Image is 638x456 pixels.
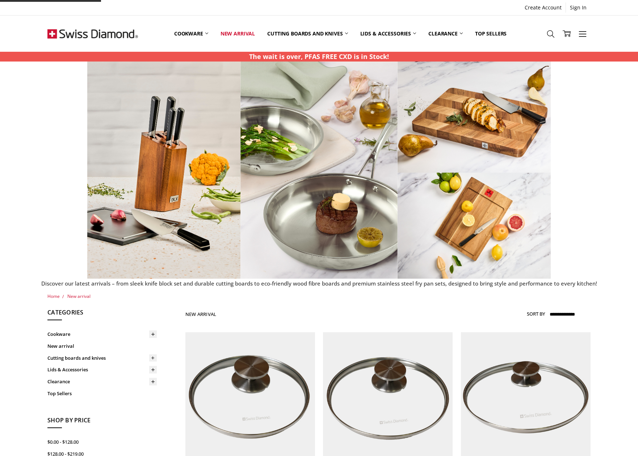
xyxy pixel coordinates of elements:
h5: Shop By Price [47,416,157,428]
a: New arrival [47,340,157,352]
a: Lids & Accessories [354,17,422,50]
a: Top Sellers [47,388,157,400]
p: The wait is over, PFAS FREE CXD is in Stock! [249,52,389,62]
a: New arrival [67,293,91,299]
p: Discover our latest arrivals – from sleek knife block set and durable cutting boards to eco-frien... [41,279,597,288]
a: $0.00 - $128.00 [47,436,157,448]
a: Cookware [47,328,157,340]
h5: Categories [47,308,157,320]
h1: New arrival [185,311,217,317]
a: Cutting boards and knives [47,352,157,364]
a: Top Sellers [469,17,513,50]
a: New arrival [214,17,261,50]
a: Home [47,293,60,299]
a: Sign In [566,3,591,13]
img: Free Shipping On Every Order [47,16,138,52]
a: Lids & Accessories [47,364,157,376]
a: Clearance [47,376,157,388]
label: Sort By [527,308,545,320]
a: Cookware [168,17,214,50]
a: Create Account [521,3,566,13]
a: Cutting boards and knives [261,17,354,50]
a: Clearance [422,17,469,50]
